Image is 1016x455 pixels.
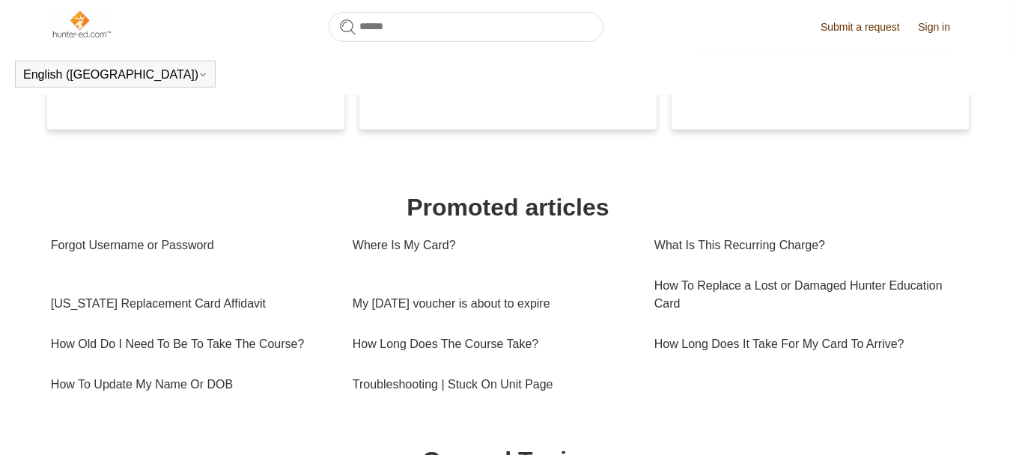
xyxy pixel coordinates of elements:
a: Troubleshooting | Stuck On Unit Page [353,364,632,405]
a: How Long Does It Take For My Card To Arrive? [654,324,956,364]
a: My [DATE] voucher is about to expire [353,284,632,324]
a: Forgot Username or Password [51,225,330,266]
a: How Long Does The Course Take? [353,324,632,364]
a: How To Replace a Lost or Damaged Hunter Education Card [654,266,956,324]
a: Submit a request [821,19,915,35]
a: What Is This Recurring Charge? [654,225,956,266]
img: Hunter-Ed Help Center home page [51,9,112,39]
a: Sign in [918,19,965,35]
input: Search [329,12,603,42]
a: How To Update My Name Or DOB [51,364,330,405]
a: How Old Do I Need To Be To Take The Course? [51,324,330,364]
button: English ([GEOGRAPHIC_DATA]) [23,68,207,82]
a: [US_STATE] Replacement Card Affidavit [51,284,330,324]
h1: Promoted articles [51,189,965,225]
a: Where Is My Card? [353,225,632,266]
